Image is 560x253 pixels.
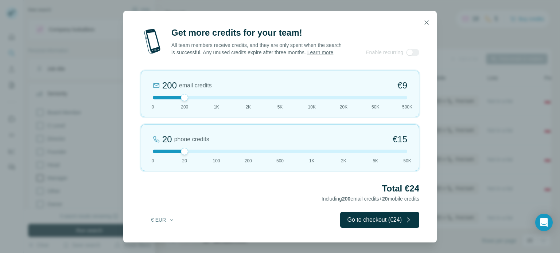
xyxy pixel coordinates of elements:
[402,104,412,110] span: 500K
[372,104,379,110] span: 50K
[341,158,346,164] span: 2K
[403,158,411,164] span: 50K
[179,81,212,90] span: email credits
[308,104,316,110] span: 10K
[162,80,177,91] div: 200
[152,104,154,110] span: 0
[307,50,334,55] a: Learn more
[382,196,388,202] span: 20
[152,158,154,164] span: 0
[162,134,172,145] div: 20
[309,158,315,164] span: 1K
[373,158,378,164] span: 5K
[245,104,251,110] span: 2K
[340,212,419,228] button: Go to checkout (€24)
[276,158,284,164] span: 500
[141,27,164,56] img: mobile-phone
[393,134,407,145] span: €15
[245,158,252,164] span: 200
[146,213,180,226] button: € EUR
[213,158,220,164] span: 100
[397,80,407,91] span: €9
[182,158,187,164] span: 20
[535,214,553,231] div: Open Intercom Messenger
[342,196,350,202] span: 200
[171,41,342,56] p: All team members receive credits, and they are only spent when the search is successful. Any unus...
[322,196,419,202] span: Including email credits + mobile credits
[181,104,188,110] span: 200
[277,104,283,110] span: 5K
[366,49,403,56] span: Enable recurring
[214,104,219,110] span: 1K
[340,104,347,110] span: 20K
[141,183,419,194] h2: Total €24
[174,135,209,144] span: phone credits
